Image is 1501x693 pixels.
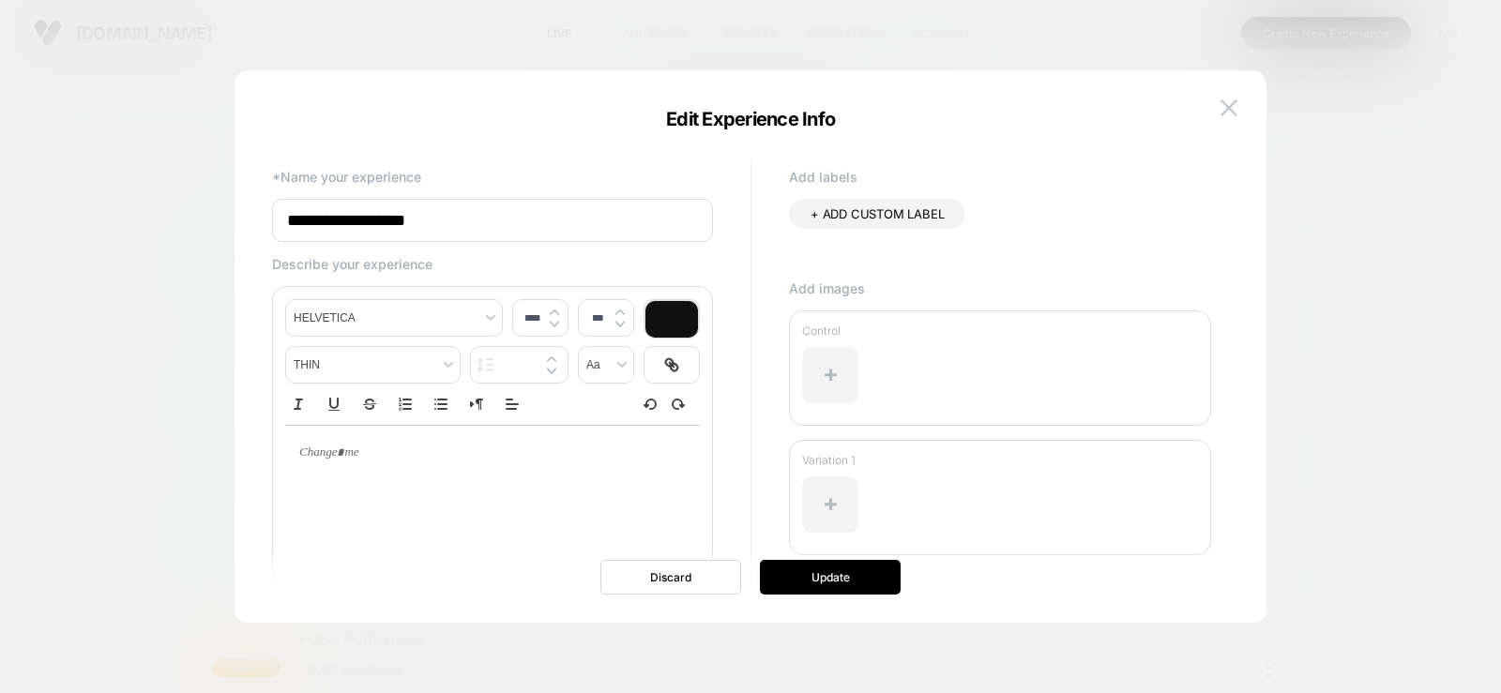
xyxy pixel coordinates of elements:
button: Discard [600,560,741,595]
img: up [550,309,559,316]
button: Bullet list [428,393,454,415]
p: Variation 1 [802,453,1198,467]
p: Control [802,324,1198,338]
p: Add images [789,280,1211,296]
img: close [1221,99,1237,115]
img: line height [477,357,494,372]
span: + ADD CUSTOM LABEL [811,206,944,221]
p: *Name your experience [272,169,713,185]
span: font [286,300,502,336]
img: down [550,321,559,328]
p: Add labels [789,169,1211,185]
img: up [547,355,556,363]
img: down [547,368,556,375]
button: Update [760,560,901,595]
span: Edit Experience Info [666,108,835,130]
button: Italic [285,393,311,415]
span: fontWeight [286,347,460,383]
p: Describe your experience [272,256,713,272]
button: Underline [321,393,347,415]
button: Ordered list [392,393,418,415]
span: transform [579,347,633,383]
img: down [615,321,625,328]
button: Strike [356,393,383,415]
button: Right to Left [463,393,490,415]
span: Align [499,393,525,415]
img: up [615,309,625,316]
